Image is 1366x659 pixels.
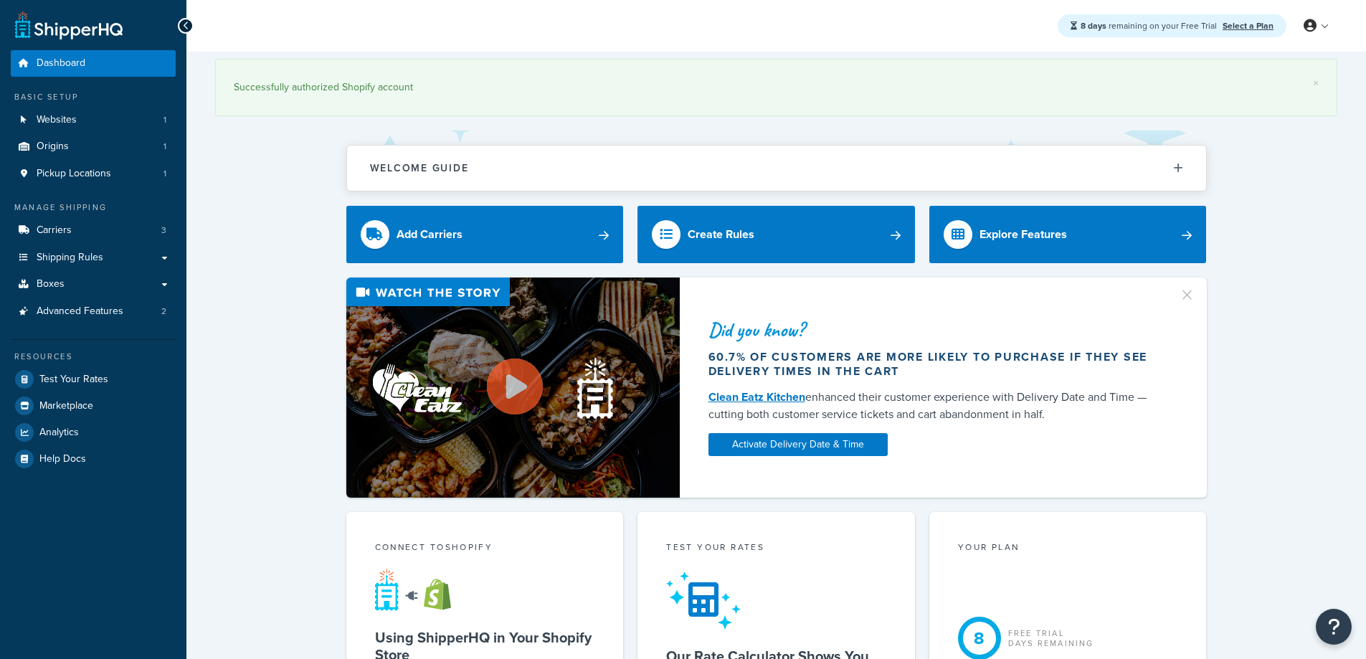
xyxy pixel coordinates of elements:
[37,305,123,318] span: Advanced Features
[11,91,176,103] div: Basic Setup
[708,350,1162,379] div: 60.7% of customers are more likely to purchase if they see delivery times in the cart
[397,224,463,245] div: Add Carriers
[11,50,176,77] a: Dashboard
[37,141,69,153] span: Origins
[958,541,1178,557] div: Your Plan
[11,393,176,419] a: Marketplace
[346,278,680,498] img: Video thumbnail
[347,146,1206,191] button: Welcome Guide
[708,389,1162,423] div: enhanced their customer experience with Delivery Date and Time — cutting both customer service ti...
[980,224,1067,245] div: Explore Features
[1081,19,1219,32] span: remaining on your Free Trial
[11,133,176,160] li: Origins
[11,161,176,187] a: Pickup Locations1
[708,433,888,456] a: Activate Delivery Date & Time
[39,400,93,412] span: Marketplace
[11,271,176,298] a: Boxes
[929,206,1207,263] a: Explore Features
[37,57,85,70] span: Dashboard
[11,245,176,271] a: Shipping Rules
[708,320,1162,340] div: Did you know?
[39,453,86,465] span: Help Docs
[11,107,176,133] li: Websites
[37,114,77,126] span: Websites
[11,133,176,160] a: Origins1
[1316,609,1352,645] button: Open Resource Center
[11,107,176,133] a: Websites1
[39,427,79,439] span: Analytics
[11,217,176,244] li: Carriers
[11,202,176,214] div: Manage Shipping
[1081,19,1106,32] strong: 8 days
[666,541,886,557] div: Test your rates
[637,206,915,263] a: Create Rules
[161,305,166,318] span: 2
[37,252,103,264] span: Shipping Rules
[161,224,166,237] span: 3
[11,217,176,244] a: Carriers3
[11,366,176,392] a: Test Your Rates
[370,163,469,174] h2: Welcome Guide
[11,298,176,325] li: Advanced Features
[11,446,176,472] a: Help Docs
[1313,77,1319,89] a: ×
[39,374,108,386] span: Test Your Rates
[11,161,176,187] li: Pickup Locations
[1223,19,1273,32] a: Select a Plan
[163,141,166,153] span: 1
[688,224,754,245] div: Create Rules
[11,419,176,445] a: Analytics
[37,224,72,237] span: Carriers
[708,389,805,405] a: Clean Eatz Kitchen
[11,298,176,325] a: Advanced Features2
[346,206,624,263] a: Add Carriers
[37,168,111,180] span: Pickup Locations
[375,541,595,557] div: Connect to Shopify
[375,568,465,611] img: connect-shq-shopify-9b9a8c5a.svg
[234,77,1319,98] div: Successfully authorized Shopify account
[1008,628,1094,648] div: Free Trial Days Remaining
[37,278,65,290] span: Boxes
[11,351,176,363] div: Resources
[163,168,166,180] span: 1
[163,114,166,126] span: 1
